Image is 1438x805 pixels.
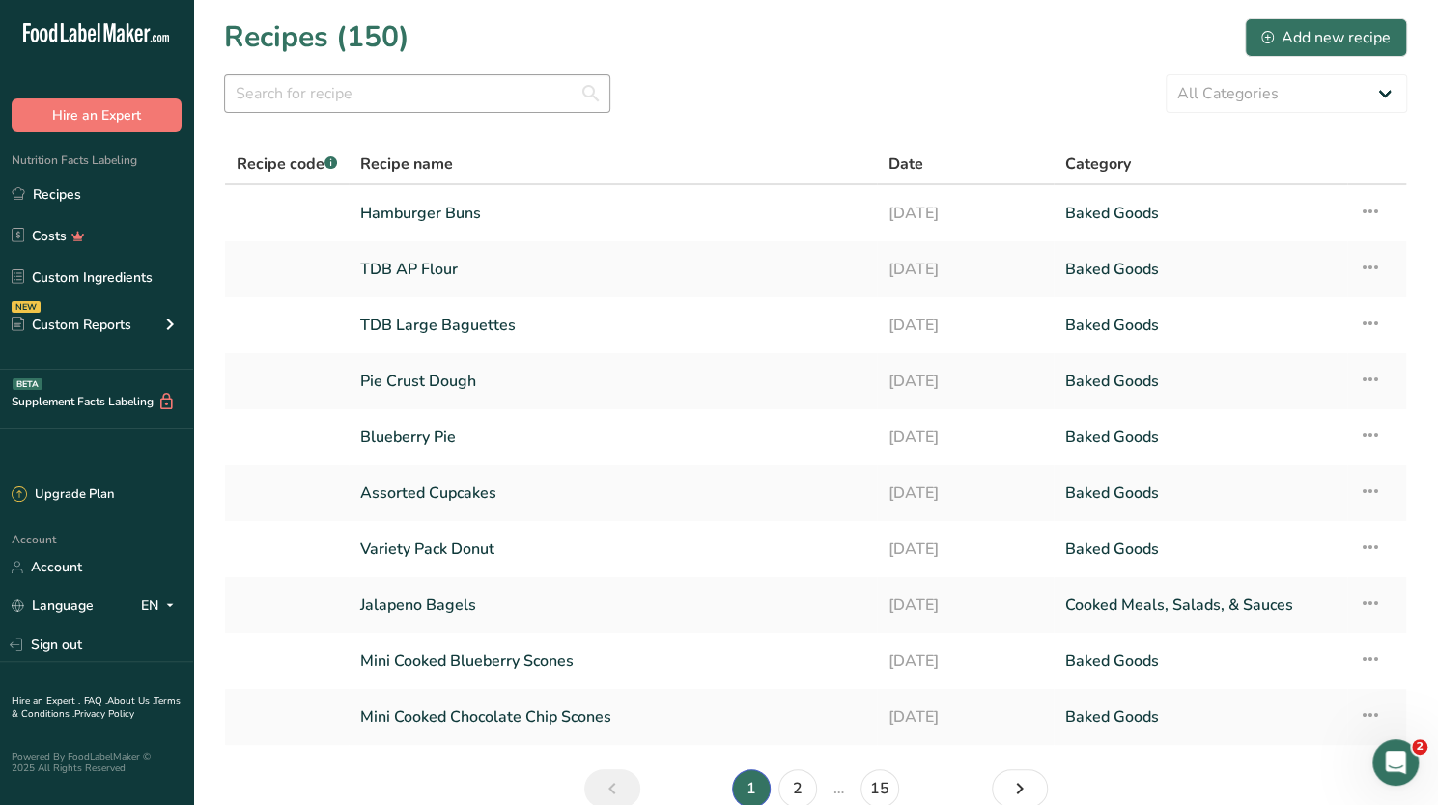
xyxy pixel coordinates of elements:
a: Blueberry Pie [360,417,865,458]
div: BETA [13,378,42,390]
div: Powered By FoodLabelMaker © 2025 All Rights Reserved [12,751,182,774]
a: Privacy Policy [74,708,134,721]
div: Add new recipe [1261,26,1391,49]
div: Custom Reports [12,315,131,335]
a: [DATE] [888,417,1042,458]
input: Search for recipe [224,74,610,113]
a: Language [12,589,94,623]
a: Baked Goods [1065,529,1336,569]
div: Upgrade Plan [12,486,114,505]
button: Hire an Expert [12,98,182,132]
a: Baked Goods [1065,697,1336,737]
a: Pie Crust Dough [360,361,865,402]
span: Recipe name [360,153,453,176]
a: Baked Goods [1065,249,1336,290]
a: [DATE] [888,193,1042,234]
a: TDB AP Flour [360,249,865,290]
div: NEW [12,301,41,313]
a: [DATE] [888,361,1042,402]
a: TDB Large Baguettes [360,305,865,346]
a: Cooked Meals, Salads, & Sauces [1065,585,1336,625]
a: Variety Pack Donut [360,529,865,569]
a: Baked Goods [1065,361,1336,402]
a: Hamburger Buns [360,193,865,234]
a: [DATE] [888,529,1042,569]
a: Hire an Expert . [12,694,80,708]
a: [DATE] [888,697,1042,737]
a: Mini Cooked Blueberry Scones [360,641,865,681]
span: 2 [1412,739,1427,755]
a: Jalapeno Bagels [360,585,865,625]
iframe: Intercom live chat [1372,739,1419,786]
a: Baked Goods [1065,641,1336,681]
span: Category [1065,153,1131,176]
a: [DATE] [888,305,1042,346]
a: Assorted Cupcakes [360,473,865,514]
a: Terms & Conditions . [12,694,181,721]
button: Add new recipe [1245,18,1407,57]
a: Baked Goods [1065,305,1336,346]
h1: Recipes (150) [224,15,409,59]
a: Baked Goods [1065,417,1336,458]
div: EN [141,595,182,618]
span: Date [888,153,923,176]
a: About Us . [107,694,154,708]
a: Mini Cooked Chocolate Chip Scones [360,697,865,737]
a: [DATE] [888,585,1042,625]
a: FAQ . [84,694,107,708]
a: Baked Goods [1065,193,1336,234]
a: [DATE] [888,641,1042,681]
a: Baked Goods [1065,473,1336,514]
span: Recipe code [237,153,337,175]
a: [DATE] [888,473,1042,514]
a: [DATE] [888,249,1042,290]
